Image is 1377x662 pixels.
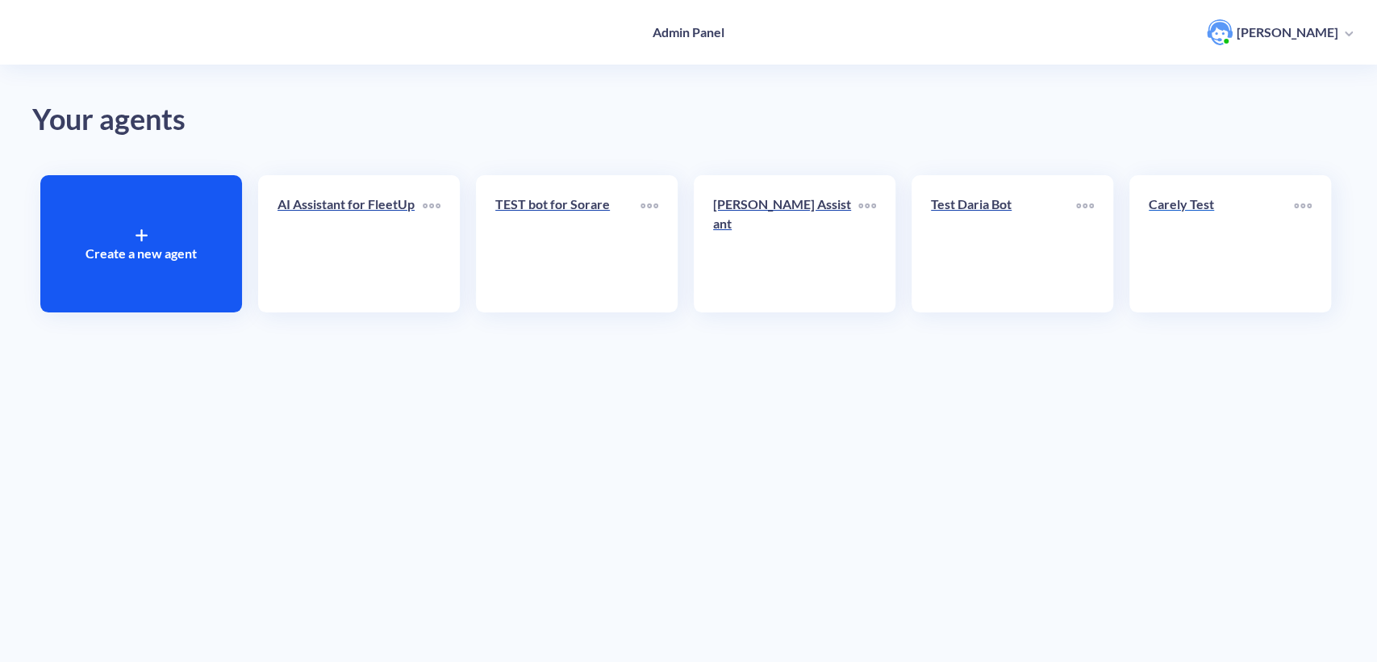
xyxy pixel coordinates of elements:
img: user photo [1207,19,1233,45]
p: [PERSON_NAME] [1237,23,1338,41]
button: user photo[PERSON_NAME] [1199,18,1361,47]
a: [PERSON_NAME] Assistant [713,195,858,293]
p: Carely Test [1149,195,1294,214]
p: Create a new agent [86,244,197,263]
h4: Admin Panel [653,24,724,40]
p: [PERSON_NAME] Assistant [713,195,858,233]
a: AI Assistant for FleetUp [277,195,423,293]
div: Your agents [32,97,1345,143]
a: Carely Test [1149,195,1294,293]
p: Test Daria Bot [931,195,1076,214]
a: Test Daria Bot [931,195,1076,293]
a: TEST bot for Sorare [495,195,641,293]
p: TEST bot for Sorare [495,195,641,214]
p: AI Assistant for FleetUp [277,195,423,214]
